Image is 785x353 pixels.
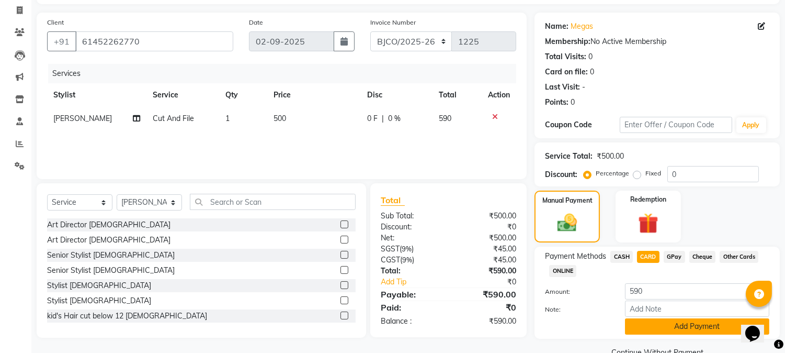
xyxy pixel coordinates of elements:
[571,21,593,32] a: Megas
[461,277,525,288] div: ₹0
[381,244,400,253] span: SGST
[549,265,576,277] span: ONLINE
[664,251,685,263] span: GPay
[373,233,449,244] div: Net:
[388,113,401,124] span: 0 %
[47,219,170,230] div: Art Director [DEMOGRAPHIC_DATA]
[482,83,516,107] th: Action
[47,18,64,27] label: Client
[582,82,585,93] div: -
[545,97,568,108] div: Points:
[402,245,412,253] span: 9%
[373,301,449,314] div: Paid:
[47,311,207,322] div: kid's Hair cut below 12 [DEMOGRAPHIC_DATA]
[449,244,525,255] div: ₹45.00
[645,169,661,178] label: Fixed
[47,83,147,107] th: Stylist
[551,212,583,234] img: _cash.svg
[689,251,716,263] span: Cheque
[373,277,461,288] a: Add Tip
[625,301,769,317] input: Add Note
[620,117,732,133] input: Enter Offer / Coupon Code
[449,222,525,233] div: ₹0
[720,251,758,263] span: Other Cards
[373,222,449,233] div: Discount:
[449,288,525,301] div: ₹590.00
[597,151,624,162] div: ₹500.00
[53,114,112,123] span: [PERSON_NAME]
[373,255,449,266] div: ( )
[449,316,525,327] div: ₹590.00
[736,117,766,133] button: Apply
[373,266,449,277] div: Total:
[190,194,356,210] input: Search or Scan
[545,36,590,47] div: Membership:
[147,83,220,107] th: Service
[439,114,452,123] span: 590
[545,251,606,262] span: Payment Methods
[545,169,577,180] div: Discount:
[75,31,233,51] input: Search by Name/Mobile/Email/Code
[225,114,230,123] span: 1
[637,251,659,263] span: CARD
[449,211,525,222] div: ₹500.00
[545,82,580,93] div: Last Visit:
[249,18,263,27] label: Date
[47,265,175,276] div: Senior Stylist [DEMOGRAPHIC_DATA]
[267,83,361,107] th: Price
[449,233,525,244] div: ₹500.00
[625,283,769,300] input: Amount
[48,64,524,83] div: Services
[545,51,586,62] div: Total Visits:
[537,305,617,314] label: Note:
[596,169,629,178] label: Percentage
[588,51,593,62] div: 0
[433,83,482,107] th: Total
[361,83,433,107] th: Disc
[373,244,449,255] div: ( )
[632,211,665,236] img: _gift.svg
[545,21,568,32] div: Name:
[610,251,633,263] span: CASH
[47,250,175,261] div: Senior Stylist [DEMOGRAPHIC_DATA]
[153,114,195,123] span: Cut And File
[449,301,525,314] div: ₹0
[373,316,449,327] div: Balance :
[537,287,617,296] label: Amount:
[625,318,769,335] button: Add Payment
[545,67,588,78] div: Card on file:
[571,97,575,108] div: 0
[370,18,416,27] label: Invoice Number
[542,196,593,205] label: Manual Payment
[590,67,594,78] div: 0
[373,211,449,222] div: Sub Total:
[381,195,405,206] span: Total
[47,280,151,291] div: Stylist [DEMOGRAPHIC_DATA]
[47,295,151,306] div: Stylist [DEMOGRAPHIC_DATA]
[402,256,412,264] span: 9%
[545,151,593,162] div: Service Total:
[382,113,384,124] span: |
[741,311,775,343] iframe: chat widget
[47,31,76,51] button: +91
[449,266,525,277] div: ₹590.00
[219,83,267,107] th: Qty
[47,235,170,246] div: Art Director [DEMOGRAPHIC_DATA]
[630,195,666,204] label: Redemption
[449,255,525,266] div: ₹45.00
[545,36,769,47] div: No Active Membership
[381,255,400,264] span: CGST
[274,114,286,123] span: 500
[373,288,449,301] div: Payable:
[545,119,620,130] div: Coupon Code
[367,113,378,124] span: 0 F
